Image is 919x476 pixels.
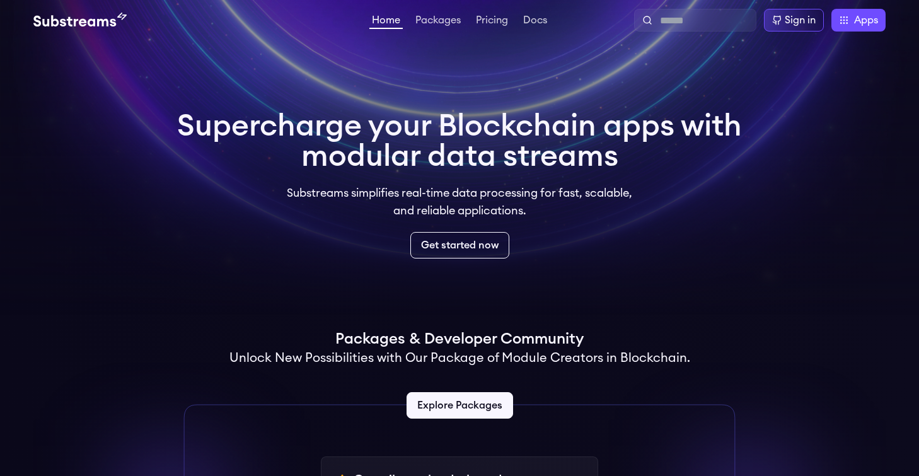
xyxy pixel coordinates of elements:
[764,9,824,32] a: Sign in
[413,15,463,28] a: Packages
[335,329,584,349] h1: Packages & Developer Community
[369,15,403,29] a: Home
[33,13,127,28] img: Substream's logo
[473,15,511,28] a: Pricing
[854,13,878,28] span: Apps
[229,349,690,367] h2: Unlock New Possibilities with Our Package of Module Creators in Blockchain.
[410,232,509,258] a: Get started now
[177,111,742,171] h1: Supercharge your Blockchain apps with modular data streams
[785,13,816,28] div: Sign in
[521,15,550,28] a: Docs
[407,392,513,419] a: Explore Packages
[278,184,641,219] p: Substreams simplifies real-time data processing for fast, scalable, and reliable applications.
